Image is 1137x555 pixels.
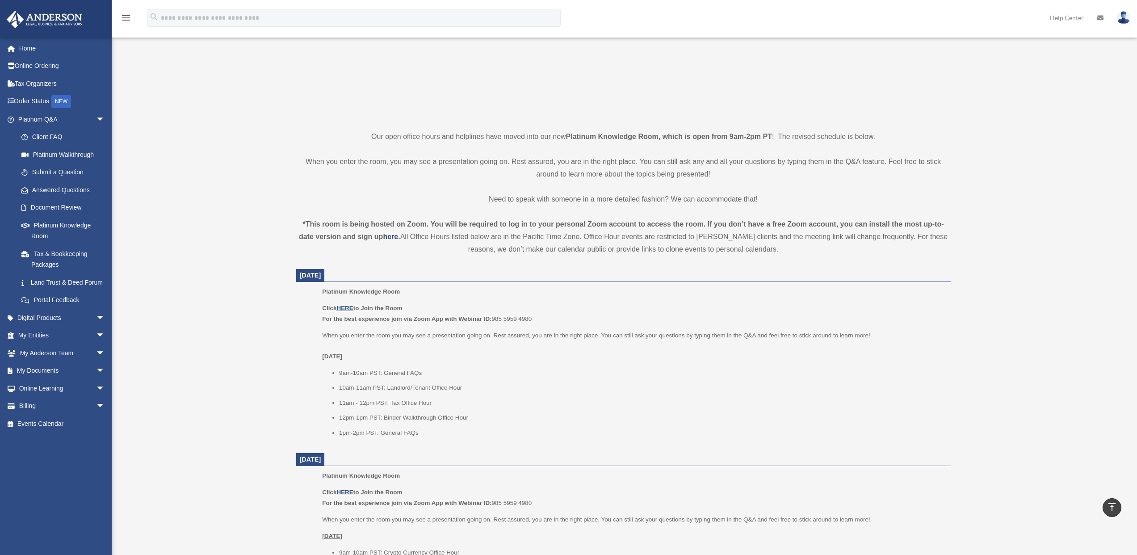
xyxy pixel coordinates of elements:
[96,344,114,362] span: arrow_drop_down
[322,353,342,360] u: [DATE]
[322,305,402,311] b: Click to Join the Room
[1117,11,1130,24] img: User Pic
[566,133,772,140] strong: Platinum Knowledge Room, which is open from 9am-2pm PT
[96,397,114,416] span: arrow_drop_down
[13,181,118,199] a: Answered Questions
[322,315,491,322] b: For the best experience join via Zoom App with Webinar ID:
[296,130,951,143] p: Our open office hours and helplines have moved into our new ! The revised schedule is below.
[322,303,944,324] p: 985 5959 4980
[96,379,114,398] span: arrow_drop_down
[96,110,114,129] span: arrow_drop_down
[13,128,118,146] a: Client FAQ
[398,233,400,240] strong: .
[6,379,118,397] a: Online Learningarrow_drop_down
[339,398,944,408] li: 11am - 12pm PST: Tax Office Hour
[96,327,114,345] span: arrow_drop_down
[296,218,951,256] div: All Office Hours listed below are in the Pacific Time Zone. Office Hour events are restricted to ...
[322,288,400,295] span: Platinum Knowledge Room
[6,39,118,57] a: Home
[322,500,491,506] b: For the best experience join via Zoom App with Webinar ID:
[1103,498,1121,517] a: vertical_align_top
[6,75,118,92] a: Tax Organizers
[322,489,402,496] b: Click to Join the Room
[322,472,400,479] span: Platinum Knowledge Room
[383,233,398,240] a: here
[6,309,118,327] a: Digital Productsarrow_drop_down
[339,368,944,378] li: 9am-10am PST: General FAQs
[6,327,118,345] a: My Entitiesarrow_drop_down
[6,397,118,415] a: Billingarrow_drop_down
[13,273,118,291] a: Land Trust & Deed Forum
[6,110,118,128] a: Platinum Q&Aarrow_drop_down
[336,305,353,311] a: HERE
[339,412,944,423] li: 12pm-1pm PST: Binder Walkthrough Office Hour
[96,309,114,327] span: arrow_drop_down
[299,220,944,240] strong: *This room is being hosted on Zoom. You will be required to log in to your personal Zoom account ...
[13,146,118,164] a: Platinum Walkthrough
[300,456,321,463] span: [DATE]
[6,415,118,433] a: Events Calendar
[121,16,131,23] a: menu
[339,428,944,438] li: 1pm-2pm PST: General FAQs
[13,216,114,245] a: Platinum Knowledge Room
[1107,502,1117,513] i: vertical_align_top
[13,245,118,273] a: Tax & Bookkeeping Packages
[296,156,951,181] p: When you enter the room, you may see a presentation going on. Rest assured, you are in the right ...
[322,514,944,525] p: When you enter the room you may see a presentation going on. Rest assured, you are in the right p...
[300,272,321,279] span: [DATE]
[6,344,118,362] a: My Anderson Teamarrow_drop_down
[96,362,114,380] span: arrow_drop_down
[322,533,342,539] u: [DATE]
[4,11,85,28] img: Anderson Advisors Platinum Portal
[336,489,353,496] a: HERE
[6,92,118,111] a: Order StatusNEW
[6,57,118,75] a: Online Ordering
[51,95,71,108] div: NEW
[339,383,944,393] li: 10am-11am PST: Landlord/Tenant Office Hour
[322,487,944,508] p: 985 5959 4980
[13,199,118,217] a: Document Review
[121,13,131,23] i: menu
[296,193,951,206] p: Need to speak with someone in a more detailed fashion? We can accommodate that!
[149,12,159,22] i: search
[322,330,944,362] p: When you enter the room you may see a presentation going on. Rest assured, you are in the right p...
[13,291,118,309] a: Portal Feedback
[6,362,118,380] a: My Documentsarrow_drop_down
[13,164,118,181] a: Submit a Question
